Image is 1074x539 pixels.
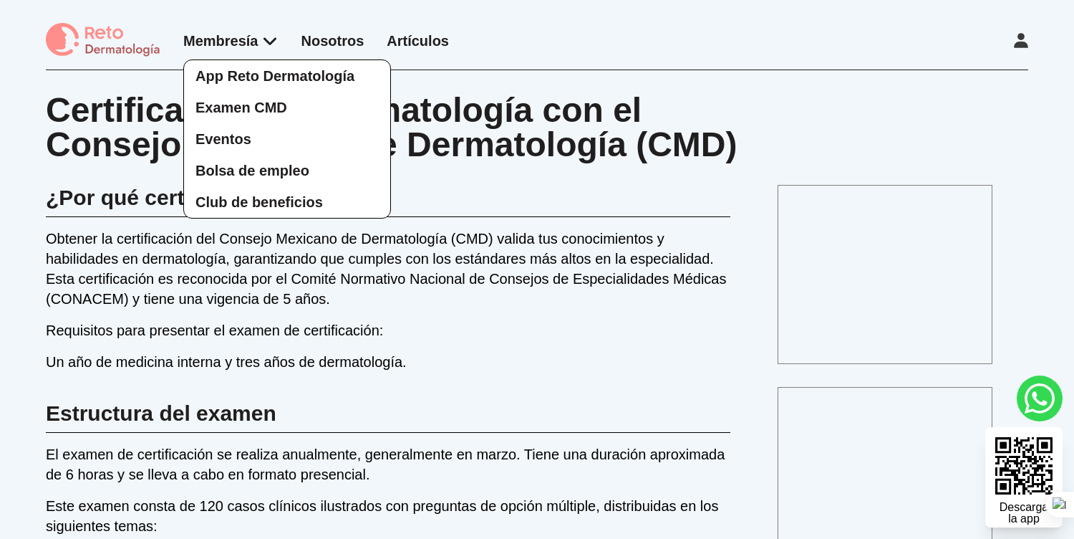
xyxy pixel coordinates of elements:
[46,93,779,162] h1: Certificación en Dermatología con el Consejo Mexicano de Dermatología (CMD)
[195,131,251,147] span: Eventos
[46,498,718,534] span: Este examen consta de 120 casos clínicos ilustrados con preguntas de opción múltiple, distribuida...
[195,68,354,84] span: App Reto Dermatología
[46,401,730,433] p: Estructura del examen
[195,163,309,178] span: Bolsa de empleo
[184,92,390,123] a: Examen CMD
[195,100,287,115] span: Examen CMD
[184,123,390,155] a: Eventos
[1000,502,1048,525] div: Descarga la app
[46,185,730,217] p: ¿Por qué certificarte con el CMD?
[46,23,160,58] img: logo Reto dermatología
[183,31,279,51] div: Membresía
[46,354,407,370] span: Un año de medicina interna y tres años de dermatología.
[184,155,390,186] a: Bolsa de empleo
[1017,376,1063,421] a: whatsapp button
[184,186,390,218] a: Club de beneficios
[301,33,364,49] a: Nosotros
[184,60,390,92] a: App Reto Dermatología
[195,194,323,210] span: Club de beneficios
[387,33,449,49] a: Artículos
[46,231,726,307] span: Obtener la certificación del Consejo Mexicano de Dermatología (CMD) valida tus conocimientos y ha...
[46,447,725,482] span: El examen de certificación se realiza anualmente, generalmente en marzo. Tiene una duración aprox...
[46,323,383,338] span: Requisitos para presentar el examen de certificación:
